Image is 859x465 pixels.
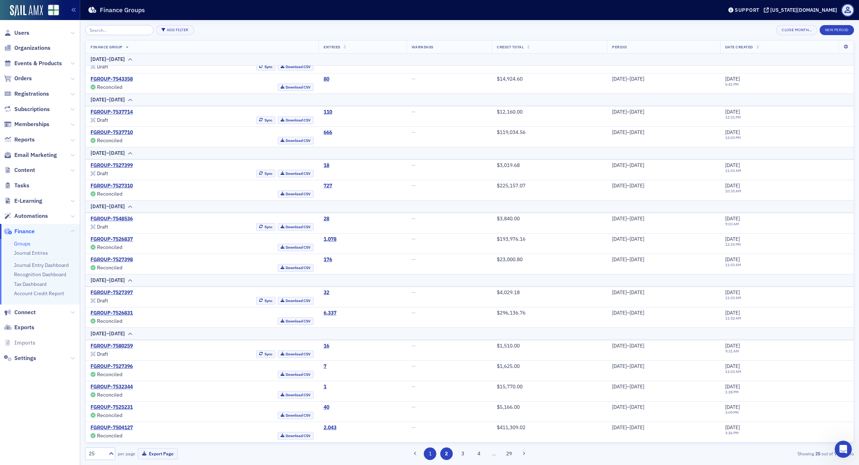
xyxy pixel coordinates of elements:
[6,65,137,101] div: Katey says…
[256,170,275,177] button: Sync
[278,83,314,91] a: Download CSV
[6,49,137,65] div: Katey says…
[497,342,520,349] span: $1,510.00
[725,242,741,247] time: 12:25 PM
[20,4,32,15] img: Profile image for Operator
[91,109,133,115] a: FGROUP-7537714
[91,330,125,337] div: [DATE]–[DATE]
[503,447,515,460] button: 29
[278,63,314,71] a: Download CSV
[4,44,50,52] a: Organizations
[14,29,29,37] span: Users
[725,262,741,267] time: 11:03 AM
[89,450,105,457] div: 25
[278,264,314,272] a: Download CSV
[97,352,108,356] div: Draft
[612,236,715,243] div: [DATE]–[DATE]
[4,29,29,37] a: Users
[91,76,133,82] a: FGROUP-7543358
[612,44,627,49] span: Period
[123,232,134,243] button: Send a message…
[820,25,854,35] button: New Period
[156,25,194,35] button: Add Filter
[324,162,329,169] a: 18
[612,162,715,169] div: [DATE]–[DATE]
[278,297,314,305] a: Download CSV
[14,227,35,235] span: Finance
[29,186,119,199] strong: How to Retry Failed Credit Card Charges on Subscriptions
[725,349,739,354] time: 9:31 AM
[14,308,36,316] span: Connect
[91,162,133,169] a: FGROUP-7527399
[22,179,137,206] div: How to Retry Failed Credit Card Charges on Subscriptions
[71,49,137,64] div: Hey [PERSON_NAME],
[324,404,329,411] a: 40
[4,136,35,144] a: Reports
[4,354,36,362] a: Settings
[735,7,759,13] div: Support
[6,155,137,179] div: Operator says…
[497,363,520,369] span: $1,625.00
[725,109,740,115] span: [DATE]
[725,424,740,431] span: [DATE]
[612,76,715,82] div: [DATE]–[DATE]
[725,162,740,168] span: [DATE]
[440,447,453,460] button: 2
[256,63,275,71] button: Sync
[97,139,122,143] div: Reconciled
[14,212,48,220] span: Automations
[4,105,50,113] a: Subscriptions
[14,262,69,268] a: Journal Entry Dashboard
[14,290,64,297] a: Account Credit Report
[14,339,35,347] span: Imports
[18,144,37,149] b: [DATE]
[497,236,525,242] span: $193,976.16
[424,447,436,460] button: 1
[412,236,416,242] span: —
[11,235,17,240] button: Emoji picker
[278,244,314,251] a: Download CSV
[6,155,117,178] div: In the meantime, this article might help:
[4,120,49,128] a: Memberships
[412,310,416,316] span: —
[278,190,314,198] a: Download CSV
[91,44,123,49] span: Finance Group
[497,109,523,115] span: $12,160.00
[725,289,740,296] span: [DATE]
[278,116,314,124] a: Download CSV
[77,53,132,60] div: Hey [PERSON_NAME],
[725,221,739,226] time: 9:03 AM
[97,192,122,196] div: Reconciled
[497,215,520,222] span: $3,840.00
[11,105,112,133] div: You’ll get replies here and in your email: ✉️
[725,62,739,67] time: 7:02 PM
[4,308,36,316] a: Connect
[10,5,43,16] a: SailAMX
[14,166,35,174] span: Content
[11,119,68,132] b: [EMAIL_ADDRESS][DOMAIN_NAME]
[97,225,108,229] div: Draft
[14,59,62,67] span: Events & Products
[725,215,740,222] span: [DATE]
[97,172,108,176] div: Draft
[497,424,525,431] span: $411,309.02
[412,44,433,49] span: Warnings
[14,120,49,128] span: Memberships
[91,96,125,104] div: [DATE]–[DATE]
[412,404,416,410] span: —
[11,160,112,174] div: In the meantime, this article might help:
[4,227,35,235] a: Finance
[497,310,525,316] span: $296,136.76
[97,266,122,270] div: Reconciled
[473,447,485,460] button: 4
[412,256,416,263] span: —
[456,447,469,460] button: 3
[97,245,122,249] div: Reconciled
[835,441,852,458] iframe: Intercom live chat
[725,168,741,173] time: 11:03 AM
[412,76,416,82] span: —
[91,236,133,243] a: FGROUP-7526837
[324,363,326,370] a: 7
[497,289,520,296] span: $4,029.18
